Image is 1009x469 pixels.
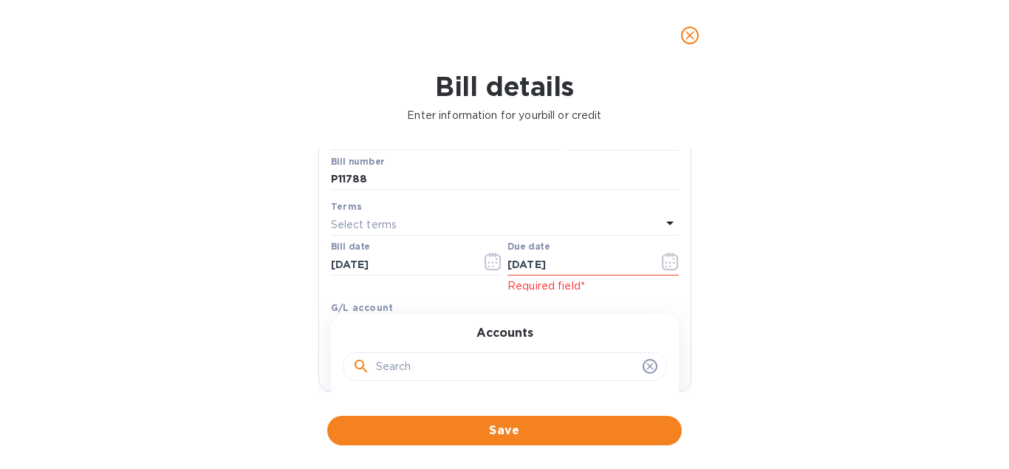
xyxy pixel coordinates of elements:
[331,217,397,233] p: Select terms
[331,243,370,252] label: Bill date
[12,71,997,102] h1: Bill details
[376,356,637,378] input: Search
[331,168,679,191] input: Enter bill number
[339,422,670,439] span: Save
[331,318,431,333] p: Select G/L account
[327,416,682,445] button: Save
[331,302,394,313] b: G/L account
[331,157,384,166] label: Bill number
[331,201,363,212] b: Terms
[331,253,471,275] input: Select date
[507,278,679,294] p: Required field*
[507,243,550,252] label: Due date
[12,108,997,123] p: Enter information for your bill or credit
[476,326,533,340] h3: Accounts
[507,253,647,275] input: Due date
[672,18,708,53] button: close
